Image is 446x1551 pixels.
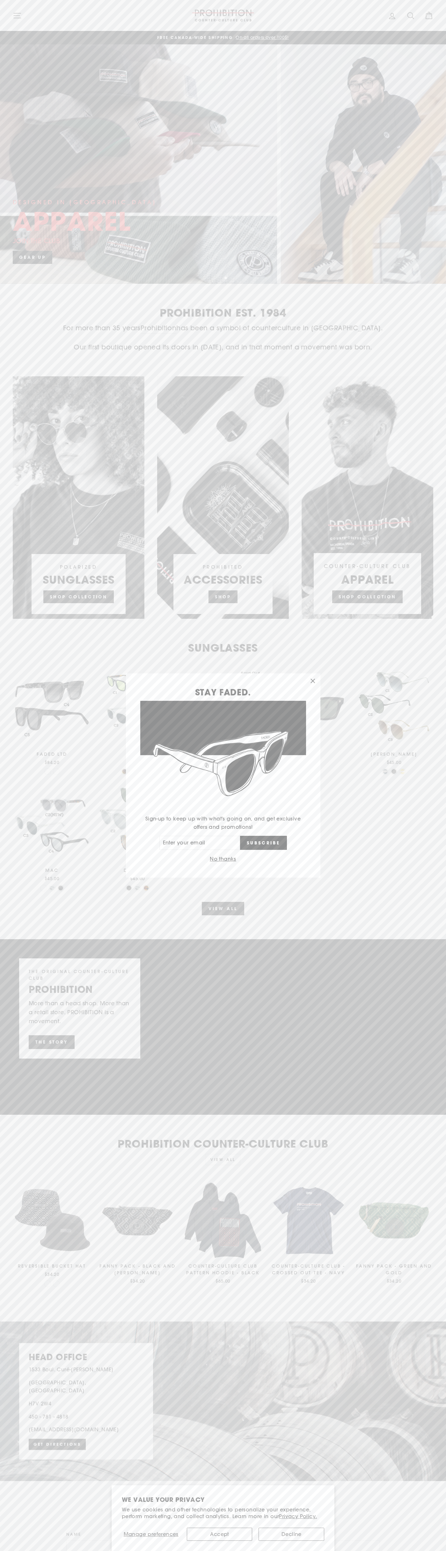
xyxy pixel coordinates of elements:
[140,688,306,696] h3: STAY FADED.
[140,815,306,831] p: Sign-up to keep up with what's going on, and get exclusive offers and promotions!
[259,1528,324,1541] button: Decline
[122,1506,325,1520] p: We use cookies and other technologies to personalize your experience, perform marketing, and coll...
[247,840,280,846] span: Subscribe
[279,1513,317,1519] a: Privacy Policy.
[187,1528,252,1541] button: Accept
[122,1495,325,1503] h2: We value your privacy
[122,1528,180,1541] button: Manage preferences
[159,836,240,850] input: Enter your email
[208,855,238,864] button: No thanks
[124,1531,179,1537] span: Manage preferences
[240,836,287,850] button: Subscribe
